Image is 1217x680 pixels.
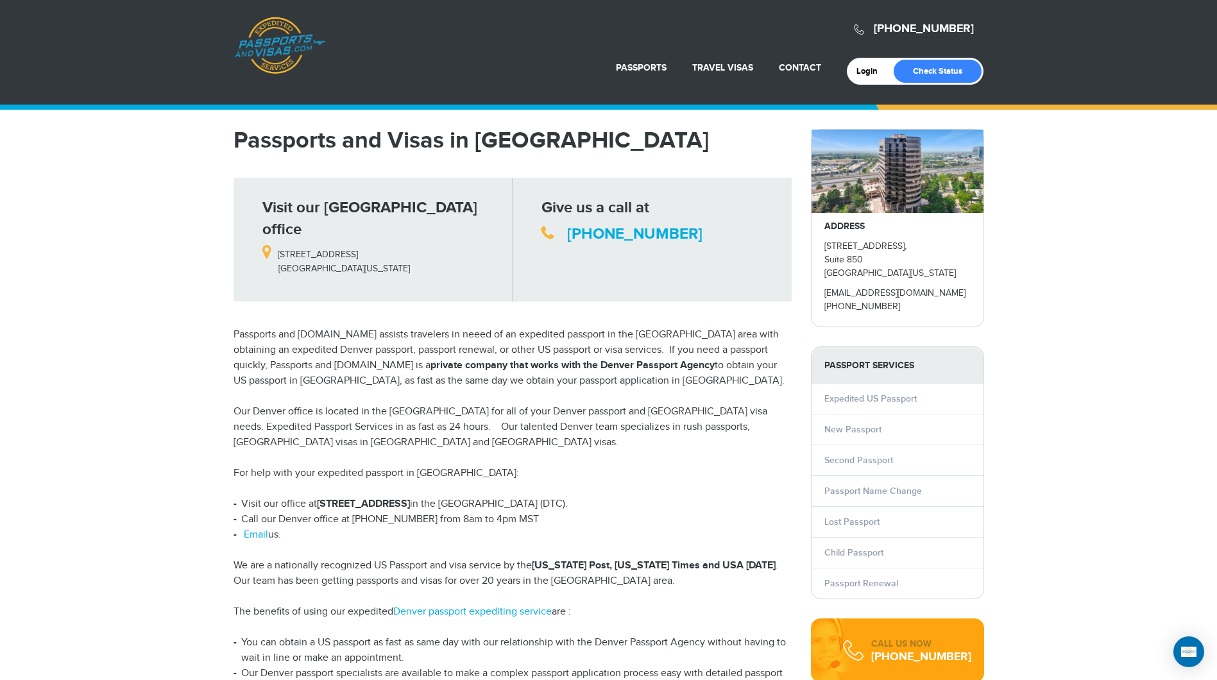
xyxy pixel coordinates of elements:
div: CALL US NOW [871,638,971,650]
a: Passports & [DOMAIN_NAME] [234,17,325,74]
strong: [US_STATE] Post, [US_STATE] Times and USA [DATE] [532,559,776,572]
p: The benefits of using our expedited are : [234,604,792,620]
strong: PASSPORT SERVICES [812,347,983,384]
div: [PHONE_NUMBER] [871,650,971,663]
a: New Passport [824,424,881,435]
a: Check Status [894,60,982,83]
a: Passport Name Change [824,486,922,497]
p: [STREET_ADDRESS], Suite 850 [GEOGRAPHIC_DATA][US_STATE] [824,240,971,280]
p: We are a nationally recognized US Passport and visa service by the . Our team has been getting pa... [234,558,792,589]
img: passportsandvisas_denver_5251_dtc_parkway_-_28de80_-_029b8f063c7946511503b0bb3931d518761db640.jpg [812,130,983,213]
h1: Passports and Visas in [GEOGRAPHIC_DATA] [234,129,792,152]
a: Email [244,529,268,541]
li: Call our Denver office at [PHONE_NUMBER] from 8am to 4pm MST [234,512,792,527]
a: Child Passport [824,547,883,558]
a: [EMAIL_ADDRESS][DOMAIN_NAME] [824,288,966,298]
p: [PHONE_NUMBER] [824,300,971,314]
a: Lost Passport [824,516,880,527]
a: Contact [779,62,821,73]
a: Denver passport expediting service [393,606,552,618]
p: Passports and [DOMAIN_NAME] assists travelers in neeed of an expedited passport in the [GEOGRAPHI... [234,327,792,389]
p: Our Denver office is located in the [GEOGRAPHIC_DATA] for all of your Denver passport and [GEOGRA... [234,404,792,450]
strong: [STREET_ADDRESS] [317,498,410,510]
li: Visit our office at in the [GEOGRAPHIC_DATA] (DTC). [234,497,792,512]
a: Second Passport [824,455,893,466]
strong: Give us a call at [541,198,649,217]
a: Passport Renewal [824,578,898,589]
strong: private company that works with the Denver Passport Agency [430,359,715,371]
p: For help with your expedited passport in [GEOGRAPHIC_DATA]: [234,466,792,481]
li: us. [234,527,792,543]
strong: Visit our [GEOGRAPHIC_DATA] office [262,198,477,239]
a: Passports [616,62,667,73]
p: [STREET_ADDRESS] [GEOGRAPHIC_DATA][US_STATE] [262,241,503,275]
div: Open Intercom Messenger [1173,636,1204,667]
a: Travel Visas [692,62,753,73]
strong: ADDRESS [824,221,865,232]
a: [PHONE_NUMBER] [874,22,974,36]
a: Expedited US Passport [824,393,917,404]
li: You can obtain a US passport as fast as same day with our relationship with the Denver Passport A... [234,635,792,666]
a: Login [856,66,887,76]
a: [PHONE_NUMBER] [567,225,702,243]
